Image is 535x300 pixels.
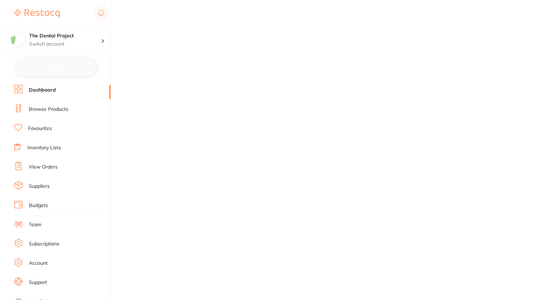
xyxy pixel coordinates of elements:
a: Team [29,221,41,228]
img: The Dental Project [11,33,25,47]
a: Support [29,279,47,286]
a: Favourites [28,125,52,132]
h4: The Dental Project [29,32,101,40]
img: Restocq Logo [14,9,60,18]
a: Account [29,260,48,267]
a: Restocq Logo [14,5,60,22]
a: Browse Products [29,106,68,113]
a: Suppliers [29,183,50,190]
a: Subscriptions [29,240,59,248]
p: Switch account [29,41,101,48]
a: View Orders [29,164,58,171]
a: Inventory Lists [27,144,61,151]
a: Dashboard [29,87,56,94]
a: Budgets [29,202,48,209]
